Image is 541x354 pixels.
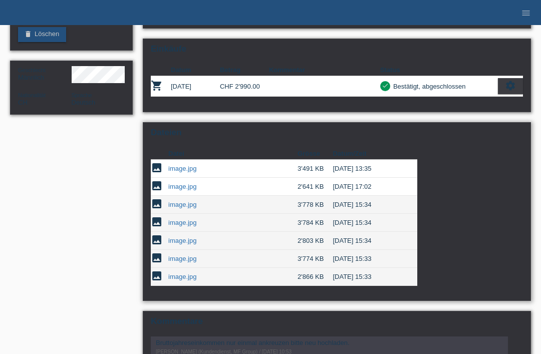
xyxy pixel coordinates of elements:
[298,214,333,232] td: 3'784 KB
[333,214,403,232] td: [DATE] 15:34
[382,82,389,89] i: check
[168,183,196,190] a: image.jpg
[168,273,196,280] a: image.jpg
[151,44,523,59] h2: Einkäufe
[151,128,523,143] h2: Dateien
[168,219,196,226] a: image.jpg
[168,237,196,244] a: image.jpg
[156,339,503,346] div: Bruttojahreseinkommen nur einmal ankreuzen bitte neu hochladen.
[298,148,333,160] th: Grösse
[151,180,163,192] i: image
[220,64,269,76] th: Betrag
[298,232,333,250] td: 2'803 KB
[151,316,523,331] h2: Kommentare
[516,10,536,16] a: menu
[298,268,333,286] td: 2'866 KB
[151,234,163,246] i: image
[72,92,92,98] span: Sprache
[168,148,298,160] th: Datei
[333,250,403,268] td: [DATE] 15:33
[151,198,163,210] i: image
[333,196,403,214] td: [DATE] 15:34
[72,99,96,106] span: Deutsch
[298,196,333,214] td: 3'778 KB
[18,67,46,73] span: Geschlecht
[298,250,333,268] td: 3'774 KB
[171,64,220,76] th: Datum
[151,80,163,92] i: POSP00026420
[298,178,333,196] td: 2'641 KB
[171,76,220,97] td: [DATE]
[521,8,531,18] i: menu
[18,99,28,106] span: Schweiz
[333,178,403,196] td: [DATE] 17:02
[333,232,403,250] td: [DATE] 15:34
[220,76,269,97] td: CHF 2'990.00
[390,81,466,92] div: Bestätigt, abgeschlossen
[168,165,196,172] a: image.jpg
[24,30,32,38] i: delete
[18,92,46,98] span: Nationalität
[298,160,333,178] td: 3'491 KB
[380,64,498,76] th: Status
[333,148,403,160] th: Datum/Zeit
[505,80,516,91] i: settings
[168,201,196,208] a: image.jpg
[333,268,403,286] td: [DATE] 15:33
[151,162,163,174] i: image
[151,252,163,264] i: image
[18,66,72,81] div: Männlich
[269,64,380,76] th: Kommentar
[18,27,66,42] a: deleteLöschen
[333,160,403,178] td: [DATE] 13:35
[168,255,196,262] a: image.jpg
[151,270,163,282] i: image
[151,216,163,228] i: image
